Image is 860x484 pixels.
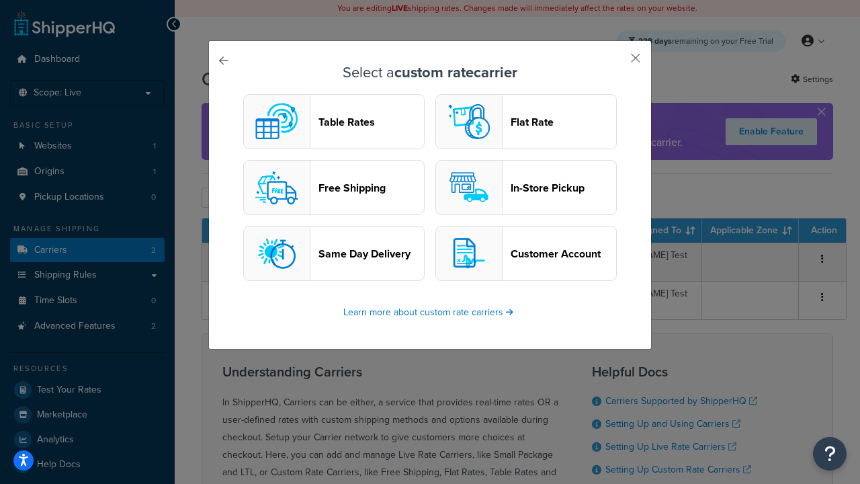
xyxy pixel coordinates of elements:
img: customerAccount logo [442,227,496,280]
header: In-Store Pickup [511,182,616,194]
button: Open Resource Center [813,437,847,471]
img: pickup logo [442,161,496,214]
button: free logoFree Shipping [243,160,425,215]
button: customerAccount logoCustomer Account [435,226,617,281]
header: Free Shipping [318,182,424,194]
header: Same Day Delivery [318,247,424,260]
img: flat logo [442,95,496,149]
header: Flat Rate [511,116,616,128]
h3: Select a [243,65,617,81]
button: custom logoTable Rates [243,94,425,149]
button: flat logoFlat Rate [435,94,617,149]
img: sameday logo [250,227,304,280]
button: pickup logoIn-Store Pickup [435,160,617,215]
img: free logo [250,161,304,214]
header: Customer Account [511,247,616,260]
img: custom logo [250,95,304,149]
a: Learn more about custom rate carriers [343,305,517,319]
header: Table Rates [318,116,424,128]
strong: custom rate carrier [394,61,517,83]
button: sameday logoSame Day Delivery [243,226,425,281]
